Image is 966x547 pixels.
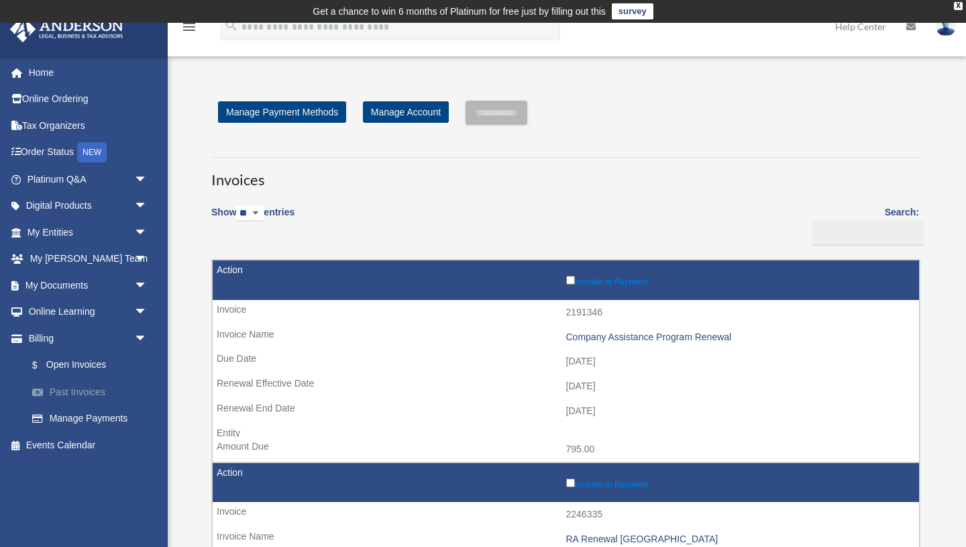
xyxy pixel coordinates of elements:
a: My Entitiesarrow_drop_down [9,219,168,246]
input: Search: [812,221,924,246]
input: Include in Payment [566,479,575,487]
a: menu [181,23,197,35]
span: arrow_drop_down [134,193,161,220]
label: Show entries [211,204,294,235]
a: survey [612,3,653,19]
span: arrow_drop_down [134,325,161,352]
a: Manage Payments [19,405,168,432]
span: arrow_drop_down [134,219,161,246]
div: Get a chance to win 6 months of Platinum for free just by filling out this [313,3,606,19]
label: Include in Payment [566,476,913,489]
a: Billingarrow_drop_down [9,325,168,352]
a: Manage Account [363,101,449,123]
input: Include in Payment [566,276,575,285]
a: Online Ordering [9,86,168,113]
span: arrow_drop_down [134,272,161,299]
td: 2246335 [213,502,919,528]
span: arrow_drop_down [134,246,161,273]
label: Include in Payment [566,273,913,287]
span: arrow_drop_down [134,166,161,193]
div: NEW [77,142,107,162]
label: Search: [807,204,919,246]
td: [DATE] [213,349,919,375]
a: Past Invoices [19,379,168,405]
a: Online Learningarrow_drop_down [9,299,168,326]
a: Order StatusNEW [9,139,168,166]
div: RA Renewal [GEOGRAPHIC_DATA] [566,534,913,545]
div: close [954,2,963,10]
a: Home [9,59,168,86]
i: search [224,18,239,33]
select: Showentries [236,206,264,221]
td: 795.00 [213,437,919,462]
a: $Open Invoices [19,352,161,379]
td: [DATE] [213,399,919,424]
div: Company Assistance Program Renewal [566,332,913,343]
td: 2191346 [213,300,919,326]
img: Anderson Advisors Platinum Portal [6,16,127,42]
a: Tax Organizers [9,112,168,139]
a: Digital Productsarrow_drop_down [9,193,168,219]
a: Manage Payment Methods [218,101,346,123]
img: User Pic [936,17,956,36]
span: arrow_drop_down [134,299,161,326]
a: Events Calendar [9,432,168,458]
i: menu [181,19,197,35]
h3: Invoices [211,157,919,191]
a: My Documentsarrow_drop_down [9,272,168,299]
td: [DATE] [213,374,919,399]
a: Platinum Q&Aarrow_drop_down [9,166,168,193]
span: $ [40,357,46,374]
a: My [PERSON_NAME] Teamarrow_drop_down [9,246,168,272]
